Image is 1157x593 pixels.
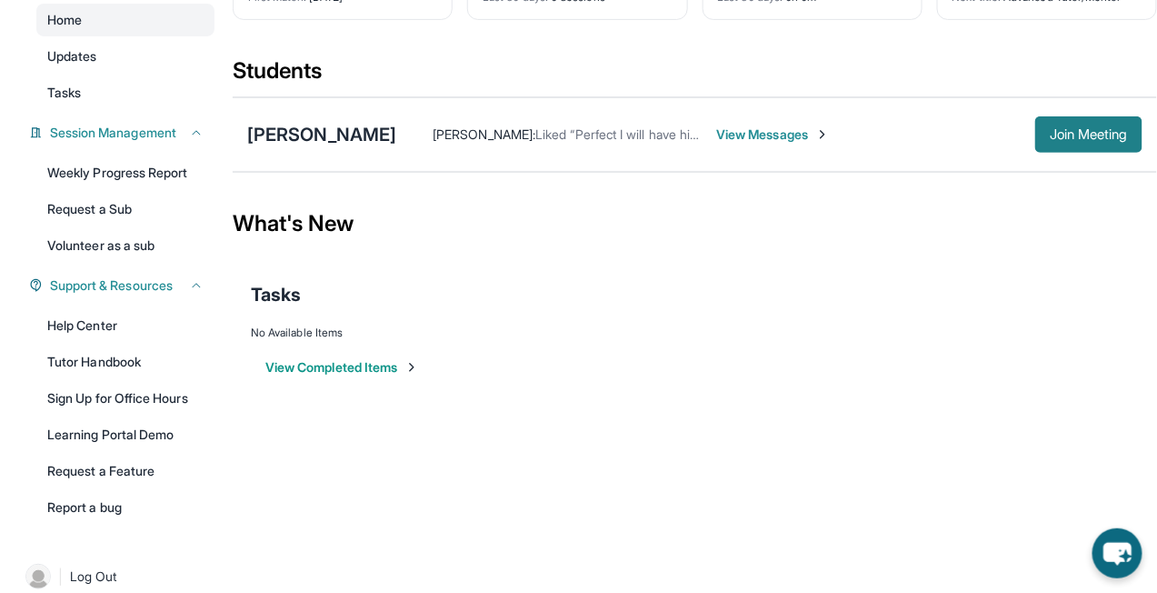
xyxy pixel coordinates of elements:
[535,126,781,142] span: Liked “Perfect I will have him login at 4:30”
[247,122,396,147] div: [PERSON_NAME]
[1035,116,1142,153] button: Join Meeting
[36,309,214,342] a: Help Center
[36,229,214,262] a: Volunteer as a sub
[58,566,63,588] span: |
[36,156,214,189] a: Weekly Progress Report
[36,76,214,109] a: Tasks
[36,418,214,451] a: Learning Portal Demo
[251,282,301,307] span: Tasks
[25,564,51,589] img: user-img
[233,56,1157,96] div: Students
[36,455,214,487] a: Request a Feature
[36,382,214,415] a: Sign Up for Office Hours
[47,84,81,102] span: Tasks
[251,326,1139,340] div: No Available Items
[36,4,214,36] a: Home
[716,126,830,144] span: View Messages
[47,11,82,29] span: Home
[36,491,214,524] a: Report a bug
[36,40,214,73] a: Updates
[50,124,176,142] span: Session Management
[36,346,214,378] a: Tutor Handbook
[815,127,830,142] img: Chevron-Right
[70,568,117,586] span: Log Out
[43,276,204,295] button: Support & Resources
[36,193,214,226] a: Request a Sub
[1092,528,1142,578] button: chat-button
[47,47,97,65] span: Updates
[50,276,173,295] span: Support & Resources
[43,124,204,142] button: Session Management
[233,184,1157,264] div: What's New
[1050,129,1128,140] span: Join Meeting
[433,126,535,142] span: [PERSON_NAME] :
[265,358,419,377] button: View Completed Items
